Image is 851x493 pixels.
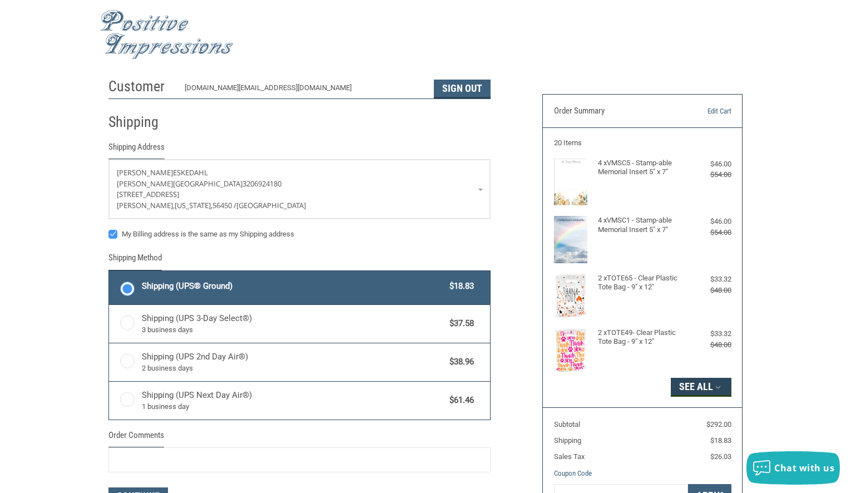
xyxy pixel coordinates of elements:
[444,394,474,407] span: $61.46
[444,317,474,330] span: $37.58
[173,167,208,178] span: Eskedahl
[687,339,731,351] div: $48.00
[108,252,162,270] legend: Shipping Method
[117,189,179,199] span: [STREET_ADDRESS]
[142,401,444,412] span: 1 business day
[774,462,834,474] span: Chat with us
[746,451,840,485] button: Chat with us
[687,159,731,170] div: $46.00
[598,216,684,234] h4: 4 x VMSC1 - Stamp-able Memorial Insert 5" x 7"
[554,436,581,445] span: Shipping
[687,285,731,296] div: $48.00
[444,280,474,293] span: $18.83
[236,200,306,210] span: [GEOGRAPHIC_DATA]
[687,169,731,180] div: $54.00
[687,274,731,285] div: $33.32
[687,216,731,227] div: $46.00
[554,106,675,117] h3: Order Summary
[108,230,491,239] label: My Billing address is the same as my Shipping address
[108,141,165,159] legend: Shipping Address
[175,200,212,210] span: [US_STATE],
[117,167,173,178] span: [PERSON_NAME]
[674,106,731,117] a: Edit Cart
[142,280,444,293] span: Shipping (UPS® Ground)
[598,159,684,177] h4: 4 x VMSC5 - Stamp-able Memorial Insert 5" x 7"
[117,179,243,189] span: [PERSON_NAME][GEOGRAPHIC_DATA]
[117,200,175,210] span: [PERSON_NAME],
[444,356,474,368] span: $38.96
[100,10,234,60] img: Positive Impressions
[710,452,731,461] span: $26.03
[108,429,164,447] legend: Order Comments
[243,179,281,189] span: 3206924180
[710,436,731,445] span: $18.83
[108,77,174,96] h2: Customer
[687,328,731,339] div: $33.32
[434,80,491,98] button: Sign Out
[554,139,731,147] h3: 20 Items
[687,227,731,238] div: $54.00
[598,328,684,347] h4: 2 x TOTE49- Clear Plastic Tote Bag - 9" x 12"
[142,363,444,374] span: 2 business days
[212,200,236,210] span: 56450 /
[706,420,731,428] span: $292.00
[554,469,592,477] a: Coupon Code
[554,452,585,461] span: Sales Tax
[108,113,174,131] h2: Shipping
[142,351,444,374] span: Shipping (UPS 2nd Day Air®)
[185,82,423,98] div: [DOMAIN_NAME][EMAIL_ADDRESS][DOMAIN_NAME]
[142,389,444,412] span: Shipping (UPS Next Day Air®)
[142,312,444,336] span: Shipping (UPS 3-Day Select®)
[598,274,684,292] h4: 2 x TOTE65 - Clear Plastic Tote Bag - 9" x 12"
[671,378,731,397] button: See All
[109,160,490,219] a: Enter or select a different address
[554,420,580,428] span: Subtotal
[142,324,444,336] span: 3 business days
